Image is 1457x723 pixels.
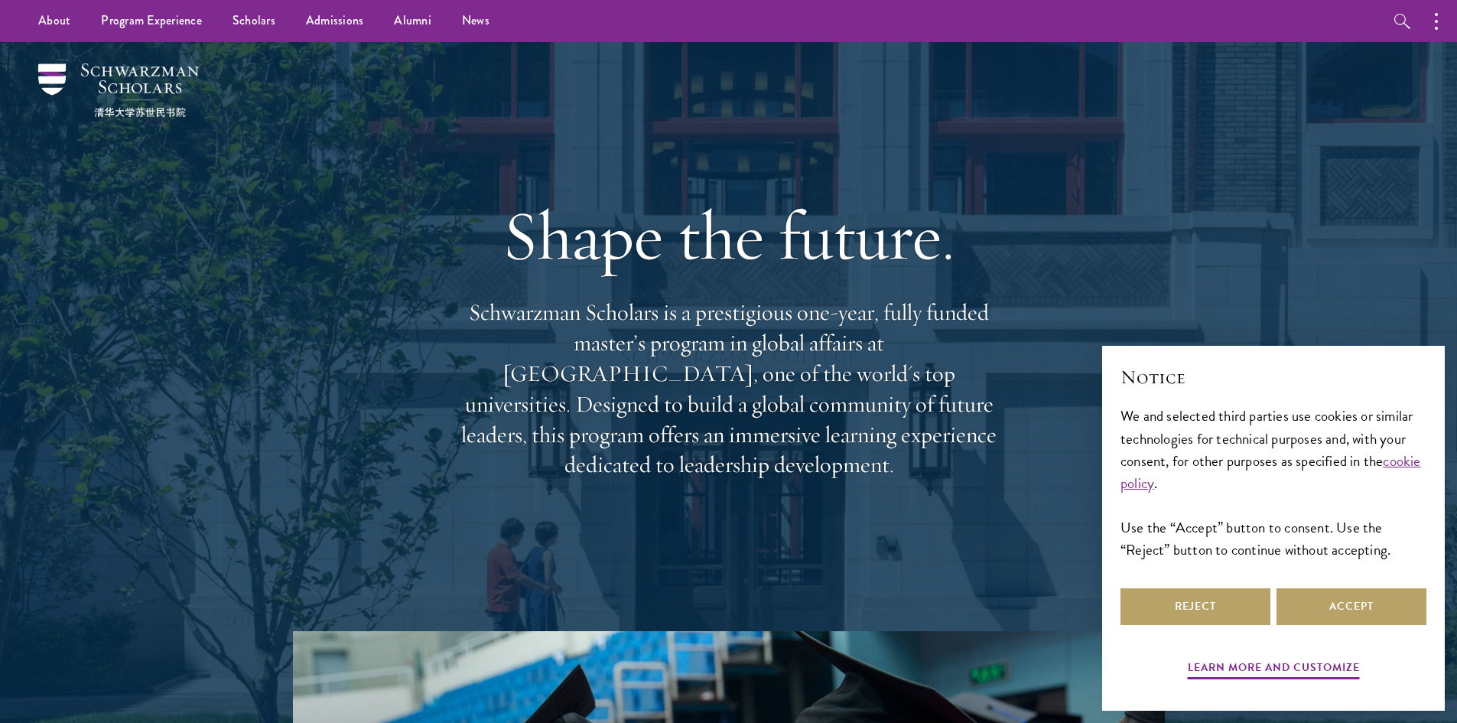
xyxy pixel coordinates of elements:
a: cookie policy [1120,450,1421,494]
img: Schwarzman Scholars [38,64,199,117]
div: We and selected third parties use cookies or similar technologies for technical purposes and, wit... [1120,405,1426,560]
button: Reject [1120,588,1270,625]
button: Accept [1277,588,1426,625]
h2: Notice [1120,364,1426,390]
h1: Shape the future. [454,193,1004,278]
button: Learn more and customize [1188,658,1360,682]
p: Schwarzman Scholars is a prestigious one-year, fully funded master’s program in global affairs at... [454,298,1004,480]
